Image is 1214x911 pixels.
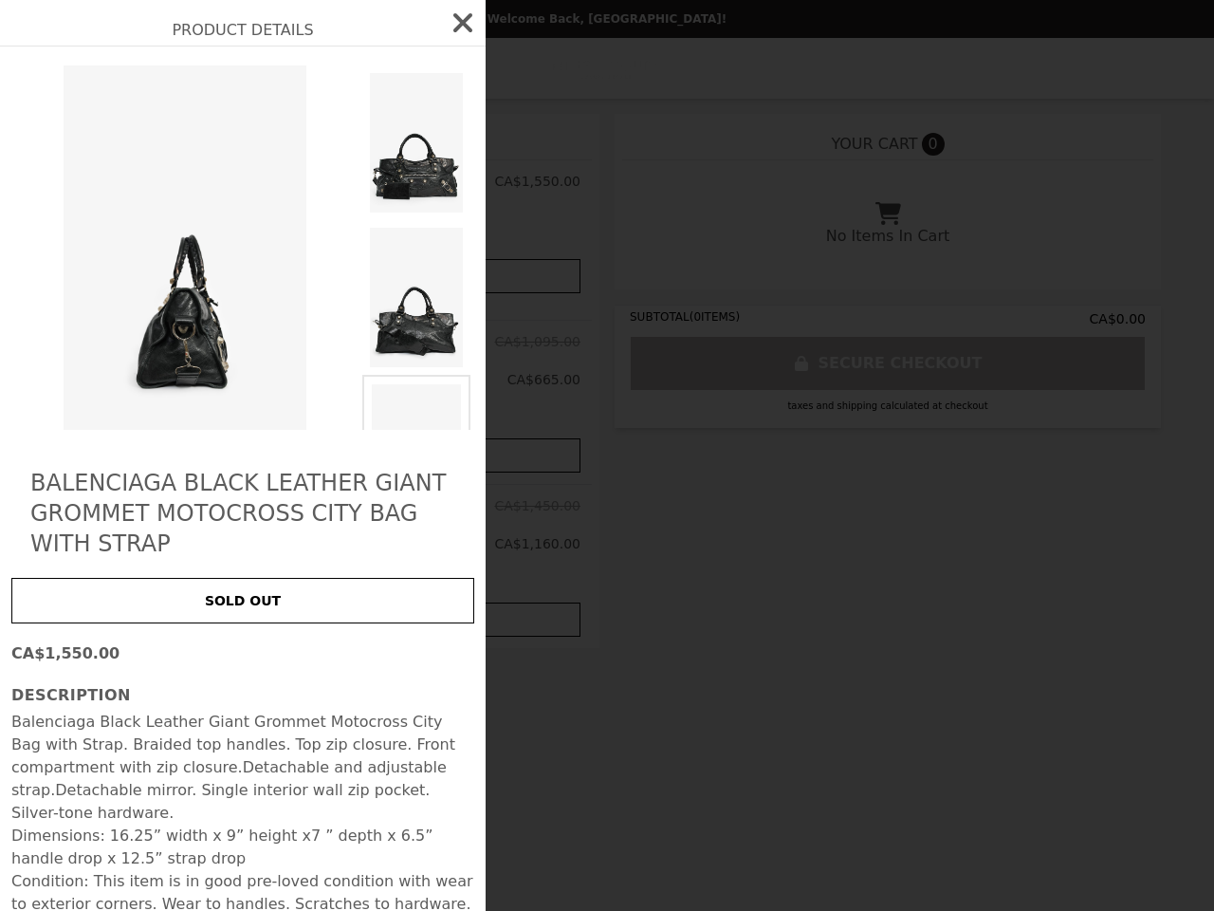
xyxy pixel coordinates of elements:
[11,711,474,825] p: Balenciaga Black Leather Giant Grommet Motocross City Bag with Strap. Braided top handles. Top zi...
[362,65,470,220] img: Default Title
[11,684,474,707] h3: Description
[11,65,359,430] img: Default Title
[30,468,455,559] h2: Balenciaga Black Leather Giant Grommet Motocross City Bag with Strap
[11,578,474,623] button: SOLD OUT
[362,220,470,375] img: Default Title
[362,375,470,528] img: Default Title
[11,642,474,665] p: CA$1,550.00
